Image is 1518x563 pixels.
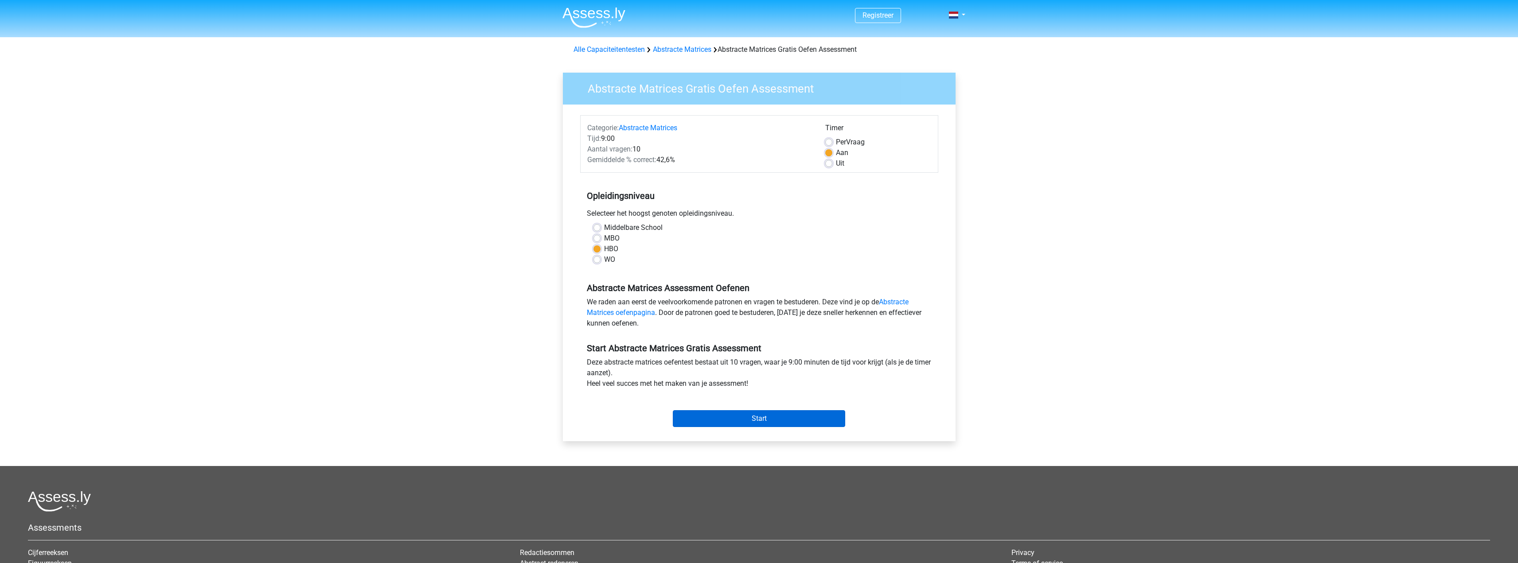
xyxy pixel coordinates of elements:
[836,138,846,146] span: Per
[577,78,949,96] h3: Abstracte Matrices Gratis Oefen Assessment
[604,233,620,244] label: MBO
[673,410,845,427] input: Start
[604,222,663,233] label: Middelbare School
[581,144,819,155] div: 10
[836,148,848,158] label: Aan
[581,155,819,165] div: 42,6%
[520,548,574,557] a: Redactiesommen
[587,187,932,205] h5: Opleidingsniveau
[587,134,601,143] span: Tijd:
[562,7,625,28] img: Assessly
[580,208,938,222] div: Selecteer het hoogst genoten opleidingsniveau.
[570,44,948,55] div: Abstracte Matrices Gratis Oefen Assessment
[580,297,938,332] div: We raden aan eerst de veelvoorkomende patronen en vragen te bestuderen. Deze vind je op de . Door...
[581,133,819,144] div: 9:00
[587,155,656,164] span: Gemiddelde % correct:
[28,548,68,557] a: Cijferreeksen
[580,357,938,392] div: Deze abstracte matrices oefentest bestaat uit 10 vragen, waar je 9:00 minuten de tijd voor krijgt...
[836,158,844,169] label: Uit
[587,124,619,132] span: Categorie:
[574,45,645,54] a: Alle Capaciteitentesten
[28,522,1490,533] h5: Assessments
[587,145,632,153] span: Aantal vragen:
[587,283,932,293] h5: Abstracte Matrices Assessment Oefenen
[862,11,894,19] a: Registreer
[28,491,91,512] img: Assessly logo
[604,254,615,265] label: WO
[604,244,618,254] label: HBO
[836,137,865,148] label: Vraag
[619,124,677,132] a: Abstracte Matrices
[653,45,711,54] a: Abstracte Matrices
[587,343,932,353] h5: Start Abstracte Matrices Gratis Assessment
[1011,548,1034,557] a: Privacy
[825,123,931,137] div: Timer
